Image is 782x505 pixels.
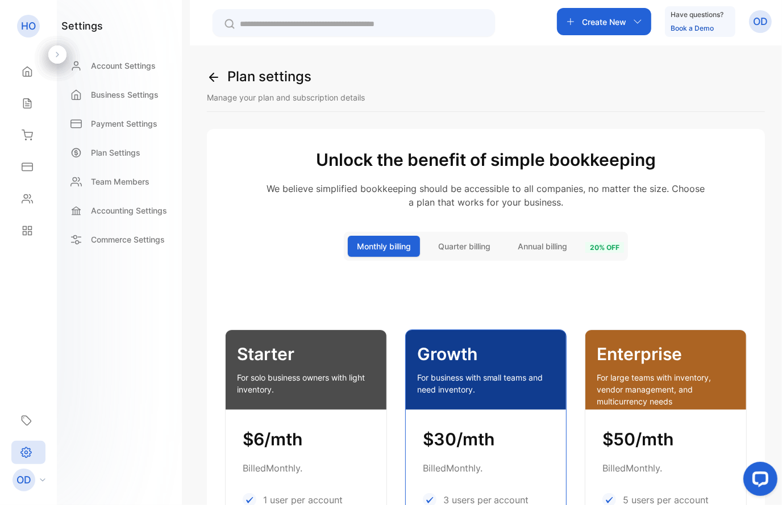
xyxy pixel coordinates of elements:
[243,427,369,452] h1: $6/mth
[207,91,765,103] p: Manage your plan and subscription details
[61,83,177,106] a: Business Settings
[602,461,729,475] p: Billed Monthly .
[91,176,149,187] p: Team Members
[225,182,747,209] p: We believe simplified bookkeeping should be accessible to all companies, no matter the size. Choo...
[429,236,500,257] button: Quarter billing
[518,240,567,252] span: Annual billing
[243,461,369,475] p: Billed Monthly .
[61,228,177,251] a: Commerce Settings
[423,461,550,475] p: Billed Monthly .
[225,147,747,173] h2: Unlock the benefit of simple bookkeeping
[438,240,490,252] span: Quarter billing
[423,427,550,452] h1: $30/mth
[16,473,31,487] p: OD
[357,240,411,252] span: Monthly billing
[91,60,156,72] p: Account Settings
[585,242,624,253] span: 20 % off
[417,372,555,395] p: For business with small teams and need inventory.
[91,147,140,158] p: Plan Settings
[61,54,177,77] a: Account Settings
[753,14,768,29] p: OD
[61,170,177,193] a: Team Members
[734,457,782,505] iframe: LiveChat chat widget
[61,18,103,34] h1: settings
[557,8,651,35] button: Create New
[597,372,735,407] p: For large teams with inventory, vendor management, and multicurrency needs
[417,341,555,367] p: Growth
[509,236,576,257] button: Annual billing
[237,372,375,395] p: For solo business owners with light inventory.
[348,236,420,257] button: Monthly billing
[21,19,36,34] p: HO
[91,89,159,101] p: Business Settings
[91,204,167,216] p: Accounting Settings
[61,112,177,135] a: Payment Settings
[61,199,177,222] a: Accounting Settings
[602,427,729,452] h1: $50/mth
[582,16,626,28] p: Create New
[61,141,177,164] a: Plan Settings
[671,9,723,20] p: Have questions?
[91,118,157,130] p: Payment Settings
[749,8,772,35] button: OD
[91,233,165,245] p: Commerce Settings
[597,341,735,367] p: Enterprise
[237,341,375,367] p: Starter
[227,66,311,87] h1: Plan settings
[671,24,714,32] a: Book a Demo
